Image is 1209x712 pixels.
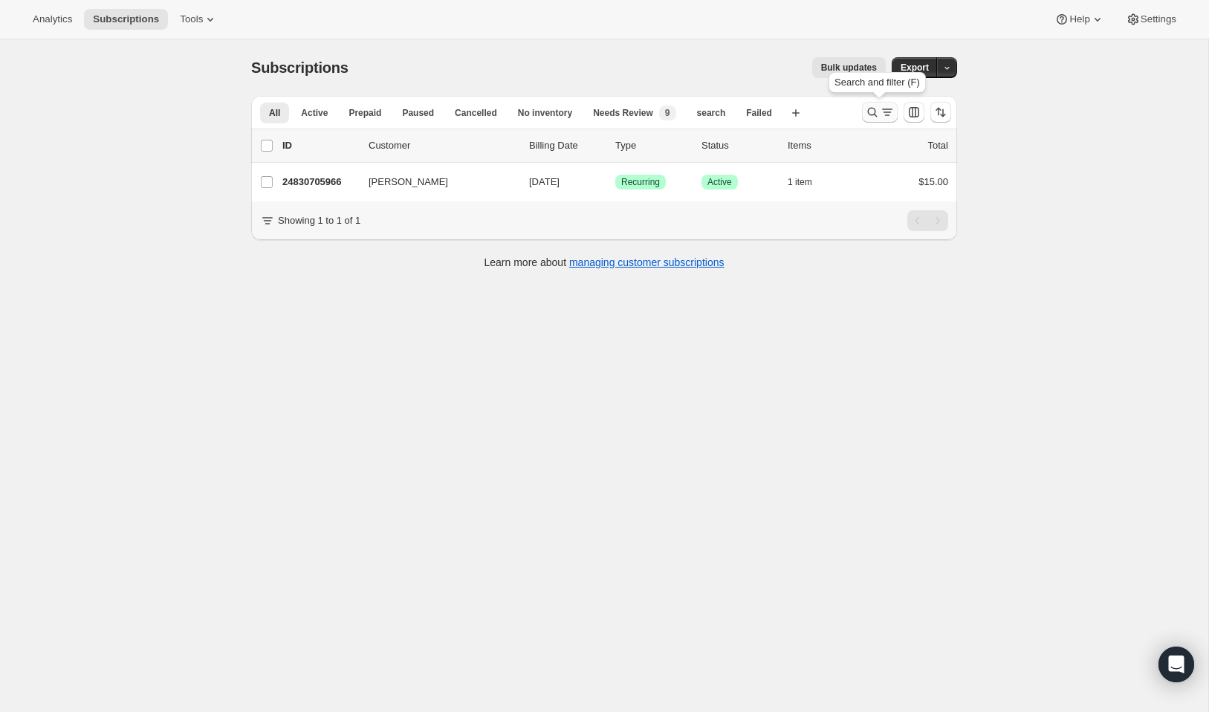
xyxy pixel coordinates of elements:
[278,213,360,228] p: Showing 1 to 1 of 1
[269,107,280,119] span: All
[697,107,726,119] span: search
[24,9,81,30] button: Analytics
[907,210,948,231] nav: Pagination
[901,62,929,74] span: Export
[788,138,862,153] div: Items
[282,175,357,190] p: 24830705966
[369,175,448,190] span: [PERSON_NAME]
[930,102,951,123] button: Sort the results
[1117,9,1185,30] button: Settings
[862,102,898,123] button: Search and filter results
[282,138,948,153] div: IDCustomerBilling DateTypeStatusItemsTotal
[282,172,948,192] div: 24830705966[PERSON_NAME][DATE]SuccessRecurringSuccessActive1 item$15.00
[569,256,725,268] a: managing customer subscriptions
[1069,13,1089,25] span: Help
[369,138,517,153] p: Customer
[518,107,572,119] span: No inventory
[918,176,948,187] span: $15.00
[1046,9,1113,30] button: Help
[784,103,808,123] button: Create new view
[84,9,168,30] button: Subscriptions
[455,107,497,119] span: Cancelled
[484,255,725,270] p: Learn more about
[746,107,772,119] span: Failed
[621,176,660,188] span: Recurring
[788,176,812,188] span: 1 item
[251,59,349,76] span: Subscriptions
[171,9,227,30] button: Tools
[529,138,603,153] p: Billing Date
[928,138,948,153] p: Total
[788,172,829,192] button: 1 item
[93,13,159,25] span: Subscriptions
[33,13,72,25] span: Analytics
[402,107,434,119] span: Paused
[821,62,877,74] span: Bulk updates
[529,176,560,187] span: [DATE]
[812,57,886,78] button: Bulk updates
[360,170,508,194] button: [PERSON_NAME]
[1141,13,1176,25] span: Settings
[665,107,670,119] span: 9
[1158,647,1194,682] div: Open Intercom Messenger
[892,57,938,78] button: Export
[180,13,203,25] span: Tools
[701,138,776,153] p: Status
[615,138,690,153] div: Type
[282,138,357,153] p: ID
[349,107,381,119] span: Prepaid
[904,102,924,123] button: Customize table column order and visibility
[593,107,653,119] span: Needs Review
[301,107,328,119] span: Active
[707,176,732,188] span: Active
